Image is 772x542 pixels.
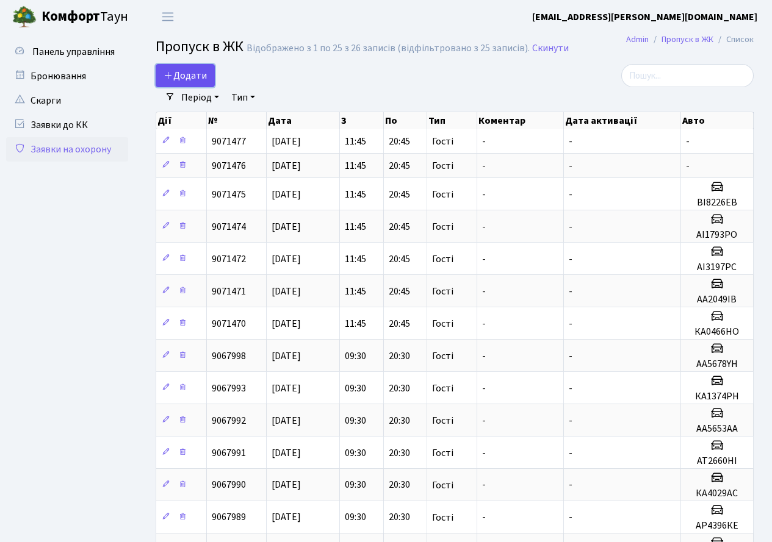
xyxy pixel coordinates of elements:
span: 9071471 [212,285,246,298]
span: 9071472 [212,252,246,266]
span: 20:45 [389,252,410,266]
span: 09:30 [345,511,366,524]
span: 09:30 [345,349,366,363]
a: Період [176,87,224,108]
span: Гості [432,383,453,393]
th: Дії [156,112,207,129]
span: - [569,220,572,234]
th: Тип [427,112,477,129]
a: Скарги [6,88,128,113]
span: Гості [432,513,453,522]
div: Відображено з 1 по 25 з 26 записів (відфільтровано з 25 записів). [247,43,530,54]
span: 11:45 [345,220,366,234]
span: - [569,446,572,460]
span: - [482,382,486,395]
span: 9067998 [212,349,246,363]
th: Коментар [477,112,564,129]
th: Авто [681,112,754,129]
span: 20:30 [389,349,410,363]
span: 20:30 [389,382,410,395]
th: Дата активації [564,112,681,129]
span: Гості [432,161,453,171]
span: - [686,159,690,173]
span: - [569,188,572,201]
span: - [482,446,486,460]
span: [DATE] [272,349,301,363]
span: Гості [432,416,453,426]
span: 11:45 [345,317,366,330]
span: Гості [432,351,453,361]
span: - [482,511,486,524]
span: - [482,220,486,234]
li: Список [713,33,754,46]
img: logo.png [12,5,37,29]
span: - [482,188,486,201]
span: - [686,135,690,148]
button: Переключити навігацію [153,7,183,27]
span: 20:45 [389,159,410,173]
h5: ВІ8226ЕВ [686,197,748,209]
th: Дата [267,112,340,129]
h5: КА1374РН [686,391,748,402]
span: Додати [164,69,207,82]
h5: КА4029АС [686,488,748,499]
span: Гості [432,137,453,146]
span: 9071470 [212,317,246,330]
span: 09:30 [345,446,366,460]
span: 09:30 [345,479,366,492]
h5: АР4396КЕ [686,520,748,532]
span: - [569,349,572,363]
span: Гості [432,222,453,232]
span: Гості [432,448,453,458]
span: - [482,135,486,148]
span: - [569,135,572,148]
a: [EMAIL_ADDRESS][PERSON_NAME][DOMAIN_NAME] [532,10,757,24]
span: - [482,349,486,363]
span: - [482,414,486,427]
span: 09:30 [345,382,366,395]
span: - [569,317,572,330]
a: Admin [626,33,649,46]
span: - [569,382,572,395]
a: Заявки на охорону [6,137,128,162]
span: Гості [432,287,453,296]
span: Гості [432,480,453,490]
span: [DATE] [272,188,301,201]
span: 9067989 [212,511,246,524]
span: [DATE] [272,414,301,427]
h5: АІ1793РО [686,229,748,241]
span: 9067990 [212,479,246,492]
span: 09:30 [345,414,366,427]
span: 9067991 [212,446,246,460]
span: 11:45 [345,188,366,201]
a: Скинути [532,43,569,54]
input: Пошук... [621,64,754,87]
span: 11:45 [345,159,366,173]
span: 20:30 [389,479,410,492]
span: [DATE] [272,479,301,492]
span: 20:45 [389,317,410,330]
span: - [569,252,572,266]
span: 9071475 [212,188,246,201]
span: 20:30 [389,511,410,524]
span: [DATE] [272,317,301,330]
span: Панель управління [32,45,115,59]
span: - [482,159,486,173]
span: [DATE] [272,382,301,395]
span: 20:45 [389,188,410,201]
span: Гості [432,190,453,199]
span: 9071474 [212,220,246,234]
span: 9067993 [212,382,246,395]
span: 11:45 [345,285,366,298]
span: Гості [432,319,453,329]
h5: АТ2660НІ [686,455,748,467]
nav: breadcrumb [608,27,772,52]
a: Панель управління [6,40,128,64]
a: Тип [226,87,260,108]
span: 20:45 [389,285,410,298]
span: Таун [41,7,128,27]
span: - [569,159,572,173]
span: 9071476 [212,159,246,173]
span: - [569,414,572,427]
